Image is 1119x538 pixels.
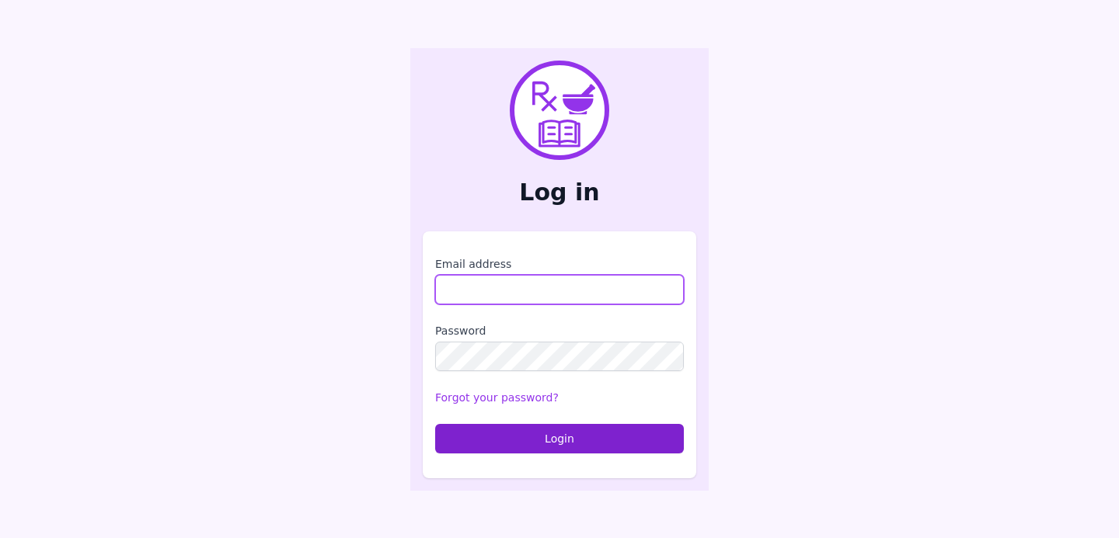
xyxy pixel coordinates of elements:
label: Email address [435,256,684,272]
a: Forgot your password? [435,391,559,404]
h2: Log in [423,179,696,207]
label: Password [435,323,684,338]
img: PharmXellence Logo [510,61,609,160]
button: Login [435,424,684,453]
